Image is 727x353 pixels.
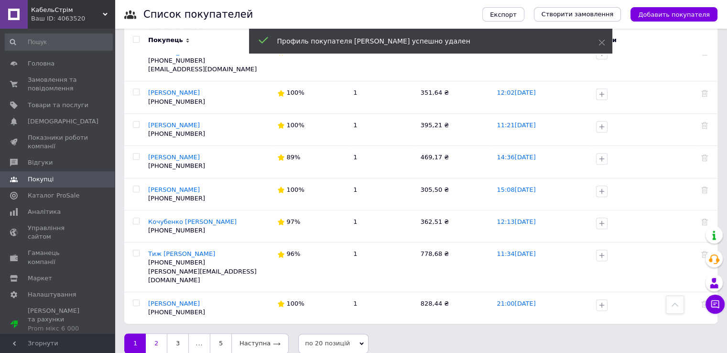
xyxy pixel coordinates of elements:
[421,218,488,226] div: 362,51 ₴
[353,121,357,129] span: 1
[353,186,357,193] span: 1
[421,153,488,162] div: 469,17 ₴
[28,191,79,200] span: Каталог ProSale
[701,121,708,130] div: Видалити
[148,162,205,169] span: [PHONE_NUMBER]
[148,36,183,44] span: Покупець
[701,88,708,97] div: Видалити
[497,89,535,96] a: 12:02[DATE]
[701,218,708,226] div: Видалити
[421,186,488,194] div: 305,50 ₴
[5,33,113,51] input: Пошук
[148,300,200,307] a: [PERSON_NAME]
[482,7,524,22] button: Експорт
[490,11,517,18] span: Експорт
[148,89,200,96] a: [PERSON_NAME]
[287,121,304,129] span: 100%
[421,121,488,130] div: 395,21 ₴
[148,186,200,193] a: [PERSON_NAME]
[28,208,61,216] span: Аналітика
[28,76,88,93] span: Замовлення та повідомлення
[148,195,205,202] span: [PHONE_NUMBER]
[353,300,357,307] span: 1
[148,48,200,55] a: [PERSON_NAME]
[31,14,115,23] div: Ваш ID: 4063520
[148,98,205,105] span: [PHONE_NUMBER]
[28,324,88,342] div: Prom мікс 6 000 (13 місяців)
[143,9,253,20] h1: Список покупателей
[497,154,535,161] a: 14:36[DATE]
[148,309,205,316] span: [PHONE_NUMBER]
[148,57,205,64] span: [PHONE_NUMBER]
[701,299,708,308] div: Видалити
[148,130,205,137] span: [PHONE_NUMBER]
[421,250,488,258] div: 778,68 ₴
[28,290,76,299] span: Налаштування
[28,175,54,184] span: Покупці
[148,66,257,73] span: [EMAIL_ADDRESS][DOMAIN_NAME]
[148,227,205,234] span: [PHONE_NUMBER]
[28,274,52,283] span: Маркет
[148,259,205,266] span: [PHONE_NUMBER]
[701,186,708,194] div: Видалити
[148,250,215,257] a: Тиж [PERSON_NAME]
[28,133,88,151] span: Показники роботи компанії
[287,218,301,225] span: 97%
[353,218,357,225] span: 1
[148,218,237,225] a: Кочубенко [PERSON_NAME]
[497,121,535,129] a: 11:21[DATE]
[705,295,725,314] button: Чат з покупцем
[28,249,88,266] span: Гаманець компанії
[287,300,304,307] span: 100%
[148,121,200,129] a: [PERSON_NAME]
[287,89,304,96] span: 100%
[353,250,357,257] span: 1
[638,11,710,18] span: Добавить покупателя
[497,250,535,257] a: 11:34[DATE]
[630,7,717,22] button: Добавить покупателя
[497,218,535,225] a: 12:13[DATE]
[353,89,357,96] span: 1
[28,59,54,68] span: Головна
[28,307,88,342] span: [PERSON_NAME] та рахунки
[287,154,301,161] span: 89%
[421,299,488,308] div: 828,44 ₴
[28,224,88,241] span: Управління сайтом
[28,117,98,126] span: [DEMOGRAPHIC_DATA]
[497,186,535,193] a: 15:08[DATE]
[148,268,257,284] span: [PERSON_NAME][EMAIL_ADDRESS][DOMAIN_NAME]
[534,7,621,22] a: Створити замовлення
[298,334,369,353] span: по 20 позицій
[148,154,200,161] a: [PERSON_NAME]
[31,6,103,14] span: КабельСтрім
[701,153,708,162] div: Видалити
[287,250,301,257] span: 96%
[353,154,357,161] span: 1
[277,36,575,46] div: Профиль покупателя [PERSON_NAME] успешно удален
[542,10,614,19] span: Створити замовлення
[28,101,88,110] span: Товари та послуги
[287,186,304,193] span: 100%
[497,300,535,307] a: 21:00[DATE]
[421,88,488,97] div: 351,64 ₴
[701,250,708,258] div: Видалити
[28,158,53,167] span: Відгуки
